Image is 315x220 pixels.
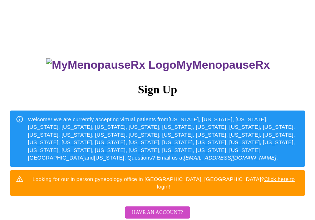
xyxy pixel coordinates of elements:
span: Have an account? [132,208,183,217]
em: [EMAIL_ADDRESS][DOMAIN_NAME] [184,155,276,161]
div: Welcome! We are currently accepting virtual patients from [US_STATE], [US_STATE], [US_STATE], [US... [28,113,299,165]
button: Have an account? [125,206,190,219]
img: MyMenopauseRx Logo [46,58,176,72]
h3: MyMenopauseRx [11,58,305,72]
a: Have an account? [123,214,192,220]
div: Looking for our in person gynecology office in [GEOGRAPHIC_DATA], [GEOGRAPHIC_DATA]? [28,172,299,194]
h3: Sign Up [10,83,305,96]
